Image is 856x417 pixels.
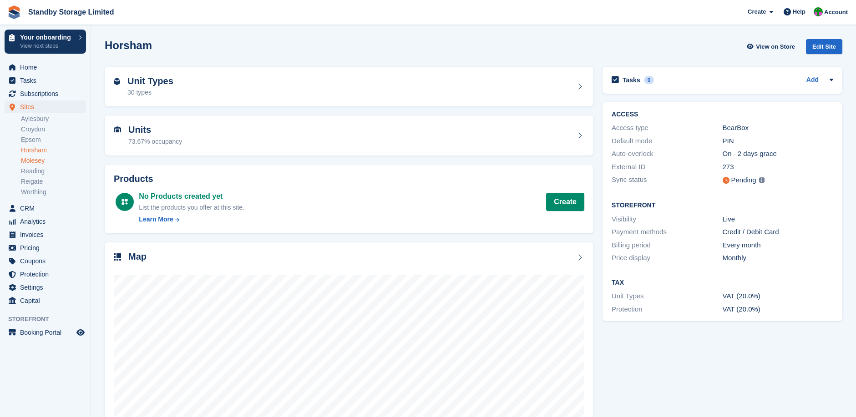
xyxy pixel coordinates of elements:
a: Edit Site [806,39,842,58]
div: Monthly [723,253,833,263]
div: Billing period [612,240,722,251]
div: Protection [612,304,722,315]
div: Payment methods [612,227,722,237]
a: menu [5,202,86,215]
a: Epsom [21,136,86,144]
div: VAT (20.0%) [723,291,833,301]
a: Preview store [75,327,86,338]
span: Account [824,8,848,17]
a: Learn More [139,215,244,224]
p: View next steps [20,42,74,50]
a: Aylesbury [21,115,86,123]
div: 0 [644,76,654,84]
span: CRM [20,202,75,215]
a: menu [5,326,86,339]
a: menu [5,294,86,307]
a: Croydon [21,125,86,134]
span: Help [793,7,805,16]
a: Your onboarding View next steps [5,30,86,54]
div: Every month [723,240,833,251]
h2: Units [128,125,182,135]
div: External ID [612,162,722,172]
div: Access type [612,123,722,133]
div: Visibility [612,214,722,225]
span: Tasks [20,74,75,87]
h2: Products [114,174,584,184]
span: Analytics [20,215,75,228]
a: Standby Storage Limited [25,5,117,20]
div: Price display [612,253,722,263]
div: On - 2 days grace [723,149,833,159]
img: map-icn-33ee37083ee616e46c38cad1a60f524a97daa1e2b2c8c0bc3eb3415660979fc1.svg [114,253,121,261]
h2: Tax [612,279,833,286]
span: Pricing [20,241,75,254]
h2: Unit Types [127,76,173,86]
div: Edit Site [806,39,842,54]
span: Storefront [8,315,91,324]
div: VAT (20.0%) [723,304,833,315]
div: No Products created yet [139,191,244,202]
div: Credit / Debit Card [723,227,833,237]
div: Auto-overlock [612,149,722,159]
img: custom-product-icn-white-7c27a13f52cf5f2f504a55ee73a895a1f82ff5669d69490e13668eaf7ade3bb5.svg [121,198,128,206]
span: Coupons [20,255,75,267]
a: Create [546,193,584,211]
div: Live [723,214,833,225]
span: Invoices [20,228,75,241]
a: menu [5,255,86,267]
img: Michelle Mustoe [814,7,823,16]
div: PIN [723,136,833,146]
a: menu [5,241,86,254]
span: Capital [20,294,75,307]
div: Sync status [612,175,722,186]
img: stora-icon-8386f47178a22dfd0bd8f6a31ec36ba5ce8667c1dd55bd0f319d3a0aa187defe.svg [7,5,21,19]
img: unit-icn-7be61d7bf1b0ce9d3e12c5938cc71ed9869f7b940bace4675aadf7bd6d80202e.svg [114,126,121,133]
span: Protection [20,268,75,281]
a: menu [5,281,86,294]
div: BearBox [723,123,833,133]
div: 30 types [127,88,173,97]
h2: Tasks [623,76,640,84]
a: menu [5,100,86,113]
h2: Storefront [612,202,833,209]
img: icon-info-grey-7440780725fd019a000dd9b08b2336e03edf1995a4989e88bcd33f0948082b44.svg [759,177,765,183]
span: Booking Portal [20,326,75,339]
span: Subscriptions [20,87,75,100]
a: Add [806,75,819,85]
span: Create [748,7,766,16]
p: Your onboarding [20,34,74,40]
a: menu [5,228,86,241]
h2: Horsham [105,39,152,51]
div: Default mode [612,136,722,146]
h2: ACCESS [612,111,833,118]
a: menu [5,74,86,87]
a: menu [5,61,86,74]
a: View on Store [745,39,799,54]
a: menu [5,87,86,100]
a: Molesey [21,156,86,165]
a: Units 73.67% occupancy [105,116,593,156]
span: Sites [20,100,75,113]
div: Pending [731,175,756,186]
div: Learn More [139,215,173,224]
a: Reading [21,167,86,176]
div: 73.67% occupancy [128,137,182,146]
span: Home [20,61,75,74]
span: View on Store [756,42,795,51]
a: Reigate [21,177,86,186]
img: unit-type-icn-2b2737a686de81e16bb02015468b77c625bbabd49415b5ef34ead5e3b44a266d.svg [114,78,120,85]
span: Settings [20,281,75,294]
a: Horsham [21,146,86,155]
a: Unit Types 30 types [105,67,593,107]
a: menu [5,268,86,281]
span: List the products you offer at this site. [139,204,244,211]
h2: Map [128,251,147,262]
div: Unit Types [612,291,722,301]
div: 273 [723,162,833,172]
a: Worthing [21,188,86,196]
a: menu [5,215,86,228]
